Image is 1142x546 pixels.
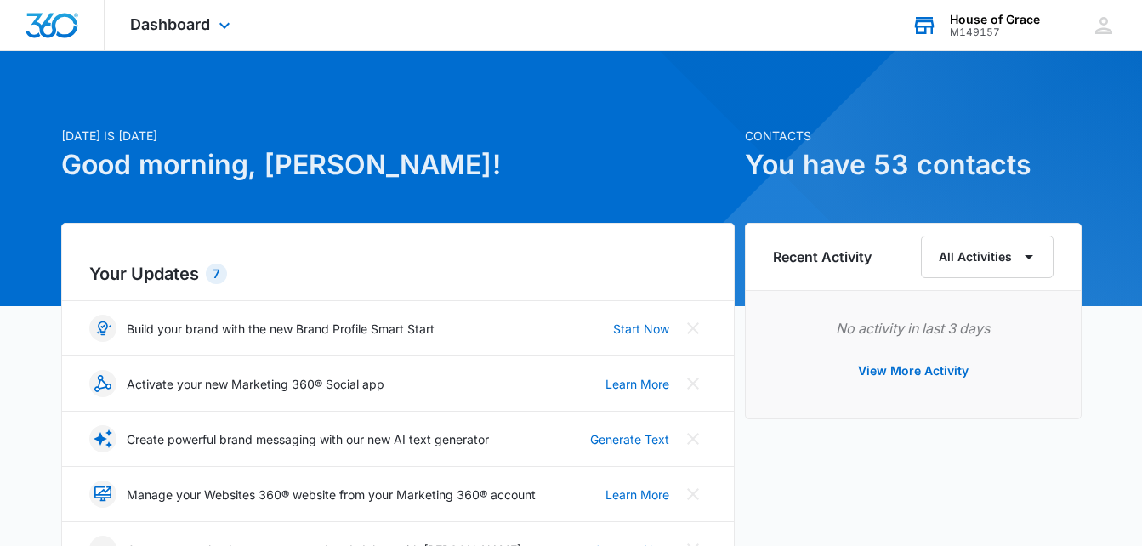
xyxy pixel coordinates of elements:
[841,350,986,391] button: View More Activity
[679,370,707,397] button: Close
[127,320,435,338] p: Build your brand with the new Brand Profile Smart Start
[127,430,489,448] p: Create powerful brand messaging with our new AI text generator
[89,261,707,287] h2: Your Updates
[61,145,735,185] h1: Good morning, [PERSON_NAME]!
[773,247,872,267] h6: Recent Activity
[613,320,669,338] a: Start Now
[127,375,384,393] p: Activate your new Marketing 360® Social app
[679,481,707,508] button: Close
[61,127,735,145] p: [DATE] is [DATE]
[921,236,1054,278] button: All Activities
[605,375,669,393] a: Learn More
[605,486,669,503] a: Learn More
[679,315,707,342] button: Close
[127,486,536,503] p: Manage your Websites 360® website from your Marketing 360® account
[745,145,1082,185] h1: You have 53 contacts
[679,425,707,452] button: Close
[773,318,1054,338] p: No activity in last 3 days
[950,13,1040,26] div: account name
[950,26,1040,38] div: account id
[590,430,669,448] a: Generate Text
[745,127,1082,145] p: Contacts
[130,15,210,33] span: Dashboard
[206,264,227,284] div: 7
